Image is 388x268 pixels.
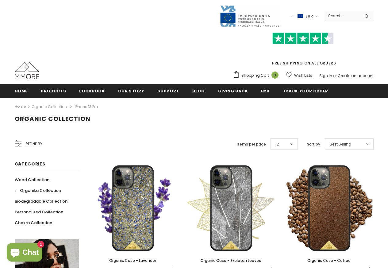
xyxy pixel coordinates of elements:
[241,72,269,79] span: Shopping Cart
[294,72,312,79] span: Wish Lists
[192,88,205,94] span: Blog
[192,84,205,98] a: Blog
[15,209,63,215] span: Personalized Collection
[20,188,61,193] span: Organika Collection
[118,88,144,94] span: Our Story
[15,196,67,207] a: Biodegradable Collection
[15,103,26,111] a: Home
[15,220,52,226] span: Chakra Collection
[15,84,28,98] a: Home
[333,73,337,78] span: or
[26,141,42,147] span: Refine by
[15,177,49,183] span: Wood Collection
[338,73,374,78] a: Create an account
[272,33,334,45] img: Trust Pilot Stars
[15,207,63,217] a: Personalized Collection
[283,88,328,94] span: Track your order
[285,257,374,264] a: Organic Case - Coffee
[15,161,45,167] span: Categories
[319,73,332,78] a: Sign In
[157,84,179,98] a: support
[271,72,279,79] span: 0
[5,243,44,263] inbox-online-store-chat: Shopify online store chat
[32,104,67,109] a: Organic Collection
[305,13,313,19] span: EUR
[233,71,282,80] a: Shopping Cart 0
[15,217,52,228] a: Chakra Collection
[220,13,281,18] a: Javni Razpis
[15,198,67,204] span: Biodegradable Collection
[218,84,248,98] a: Giving back
[41,84,66,98] a: Products
[233,35,374,66] span: FREE SHIPPING ON ALL ORDERS
[325,11,360,20] input: Search Site
[15,185,61,196] a: Organika Collection
[307,141,320,147] label: Sort by
[218,88,248,94] span: Giving back
[286,70,312,81] a: Wish Lists
[261,84,270,98] a: B2B
[275,141,279,147] span: 12
[261,88,270,94] span: B2B
[15,62,39,79] img: MMORE Cases
[41,88,66,94] span: Products
[15,174,49,185] a: Wood Collection
[307,258,351,263] span: Organic Case - Coffee
[79,84,105,98] a: Lookbook
[88,257,177,264] a: Organic Case - Lavender
[15,88,28,94] span: Home
[79,88,105,94] span: Lookbook
[75,104,98,109] span: iPhone 13 Pro
[237,141,266,147] label: Items per page
[220,5,281,27] img: Javni Razpis
[283,84,328,98] a: Track your order
[201,258,261,263] span: Organic Case - Skeleton Leaves
[233,44,374,60] iframe: Customer reviews powered by Trustpilot
[118,84,144,98] a: Our Story
[157,88,179,94] span: support
[15,115,90,123] span: Organic Collection
[330,141,351,147] span: Best Selling
[109,258,156,263] span: Organic Case - Lavender
[186,257,275,264] a: Organic Case - Skeleton Leaves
